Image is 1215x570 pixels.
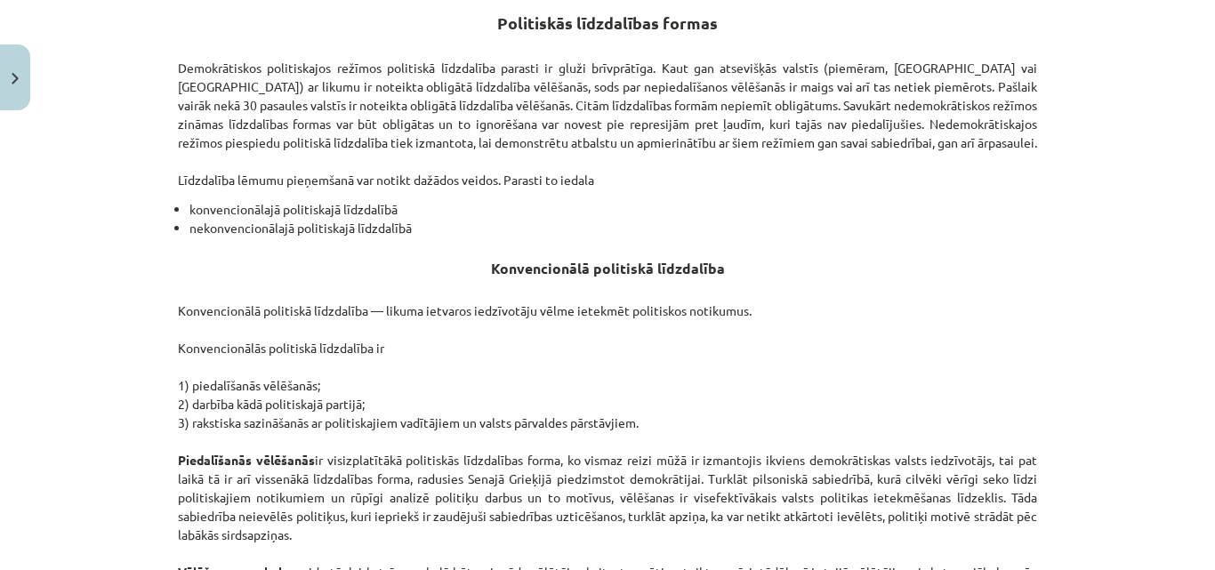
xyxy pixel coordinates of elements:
[189,200,1037,219] li: konvencionālajā politiskajā līdzdalībā
[178,452,315,468] strong: Piedalīšanās vēlēšanās
[178,59,1037,189] p: Demokrātiskos politiskajos režīmos politiskā līdzdalība parasti ir gluži brīvprātīga. Kaut gan at...
[497,12,718,33] strong: Politiskās līdzdalības formas
[12,73,19,84] img: icon-close-lesson-0947bae3869378f0d4975bcd49f059093ad1ed9edebbc8119c70593378902aed.svg
[491,259,725,277] strong: Konvencionālā politiskā līdzdalība
[189,219,1037,237] li: nekonvencionālajā politiskajā līdzdalībā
